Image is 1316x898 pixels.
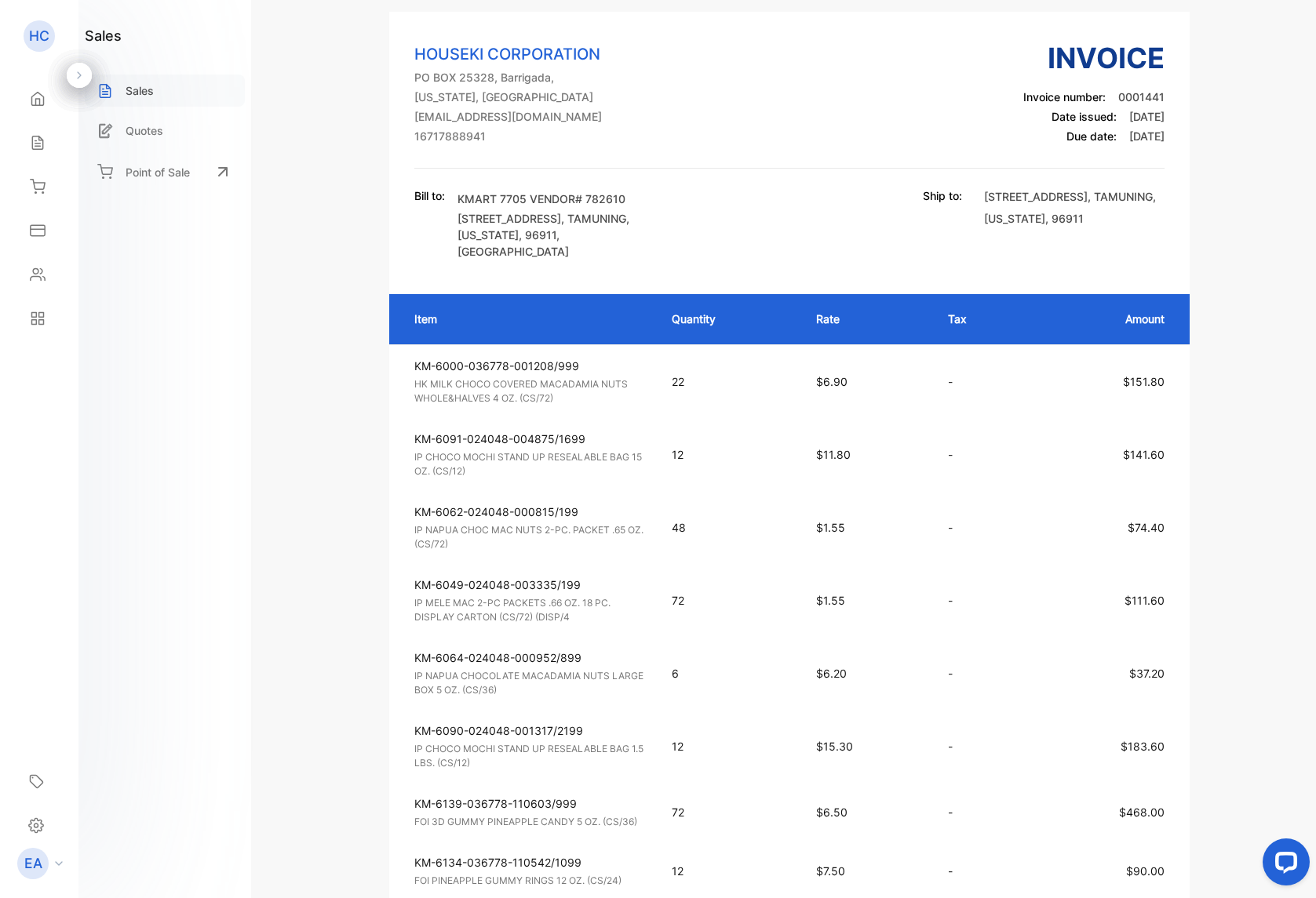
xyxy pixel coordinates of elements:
h1: sales [85,25,122,46]
p: Point of Sale [126,164,190,180]
span: , 96911 [519,228,556,242]
p: Rate [816,311,917,327]
span: $11.80 [816,448,851,461]
p: IP NAPUA CHOC MAC NUTS 2-PC. PACKET .65 OZ. (CS/72) [414,523,643,551]
span: Invoice number: [1023,90,1106,104]
p: Sales [126,82,154,99]
span: $6.90 [816,375,848,388]
span: $151.80 [1123,375,1165,388]
span: $74.40 [1128,521,1165,534]
p: Quantity [672,311,786,327]
span: 0001441 [1118,90,1165,104]
span: $1.55 [816,521,845,534]
p: IP CHOCO MOCHI STAND UP RESEALABLE BAG 1.5 LBS. (CS/12) [414,742,643,770]
p: 72 [672,592,786,609]
span: $37.20 [1129,667,1165,680]
span: $468.00 [1119,805,1165,819]
span: $1.55 [816,594,845,607]
p: KM-6062-024048-000815/199 [414,504,643,520]
p: KM-6139-036778-110603/999 [414,795,643,812]
p: KM-6049-024048-003335/199 [414,576,643,593]
p: HOUSEKI CORPORATION [414,42,602,66]
p: HK MILK CHOCO COVERED MACADAMIA NUTS WHOLE&HALVES 4 OZ. (CS/72) [414,377,643,405]
span: Date issued: [1052,110,1117,123]
span: $6.20 [816,667,847,680]
p: - [948,804,1013,820]
span: , TAMUNING [561,212,626,225]
span: Due date: [1066,129,1117,143]
p: KM-6091-024048-004875/1699 [414,431,643,447]
span: [STREET_ADDRESS] [984,190,1088,203]
p: KM-6064-024048-000952/899 [414,649,643,666]
p: IP CHOCO MOCHI STAND UP RESEALABLE BAG 15 OZ. (CS/12) [414,450,643,478]
a: Quotes [85,115,245,147]
p: 6 [672,665,786,682]
span: $6.50 [816,805,848,819]
p: KMART 7705 VENDOR# 782610 [458,191,638,207]
p: - [948,863,1013,879]
p: EA [24,853,42,874]
a: Point of Sale [85,155,245,189]
span: [DATE] [1129,110,1165,123]
p: - [948,373,1013,390]
p: Quotes [126,122,163,139]
h3: Invoice [1023,37,1165,79]
p: [EMAIL_ADDRESS][DOMAIN_NAME] [414,108,602,125]
p: IP MELE MAC 2-PC PACKETS .66 OZ. 18 PC. DISPLAY CARTON (CS/72) (DISP/4 [414,596,643,624]
p: FOI 3D GUMMY PINEAPPLE CANDY 5 OZ. (CS/36) [414,815,643,829]
span: , 96911 [1045,212,1084,225]
p: 72 [672,804,786,820]
p: - [948,446,1013,463]
p: - [948,738,1013,754]
p: 48 [672,519,786,536]
span: $111.60 [1125,594,1165,607]
p: Ship to: [923,187,962,204]
p: - [948,665,1013,682]
span: $7.50 [816,864,845,878]
iframe: LiveChat chat widget [1250,832,1316,898]
p: FOI PINEAPPLE GUMMY RINGS 12 OZ. (CS/24) [414,874,643,888]
p: 22 [672,373,786,390]
p: KM-6134-036778-110542/1099 [414,854,643,871]
span: $141.60 [1123,448,1165,461]
p: - [948,519,1013,536]
span: , TAMUNING [1088,190,1153,203]
p: Tax [948,311,1013,327]
span: [STREET_ADDRESS] [458,212,561,225]
p: Bill to: [414,187,445,204]
span: $90.00 [1126,864,1165,878]
p: [US_STATE], [GEOGRAPHIC_DATA] [414,89,602,105]
p: HC [29,26,49,46]
p: KM-6090-024048-001317/2199 [414,722,643,739]
p: KM-6000-036778-001208/999 [414,358,643,374]
p: Amount [1044,311,1164,327]
p: 12 [672,738,786,754]
p: IP NAPUA CHOCOLATE MACADAMIA NUTS LARGE BOX 5 OZ. (CS/36) [414,669,643,697]
a: Sales [85,75,245,107]
p: Item [414,311,640,327]
p: 12 [672,863,786,879]
p: 16717888941 [414,128,602,144]
span: $183.60 [1121,740,1165,753]
p: PO BOX 25328, Barrigada, [414,69,602,85]
p: - [948,592,1013,609]
p: 12 [672,446,786,463]
span: [DATE] [1129,129,1165,143]
span: $15.30 [816,740,853,753]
